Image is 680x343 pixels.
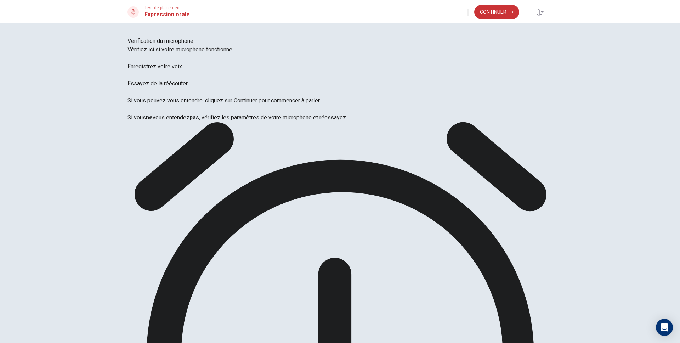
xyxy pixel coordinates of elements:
[656,319,673,336] div: Open Intercom Messenger
[474,5,519,19] button: Continuer
[144,10,190,19] h1: Expression orale
[127,46,347,121] span: Vérifiez ici si votre microphone fonctionne. Enregistrez votre voix. Essayez de la réécouter. Si ...
[127,38,193,44] span: Vérification du microphone
[189,114,199,121] u: pas
[146,114,153,121] u: ne
[144,5,190,10] span: Test de placement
